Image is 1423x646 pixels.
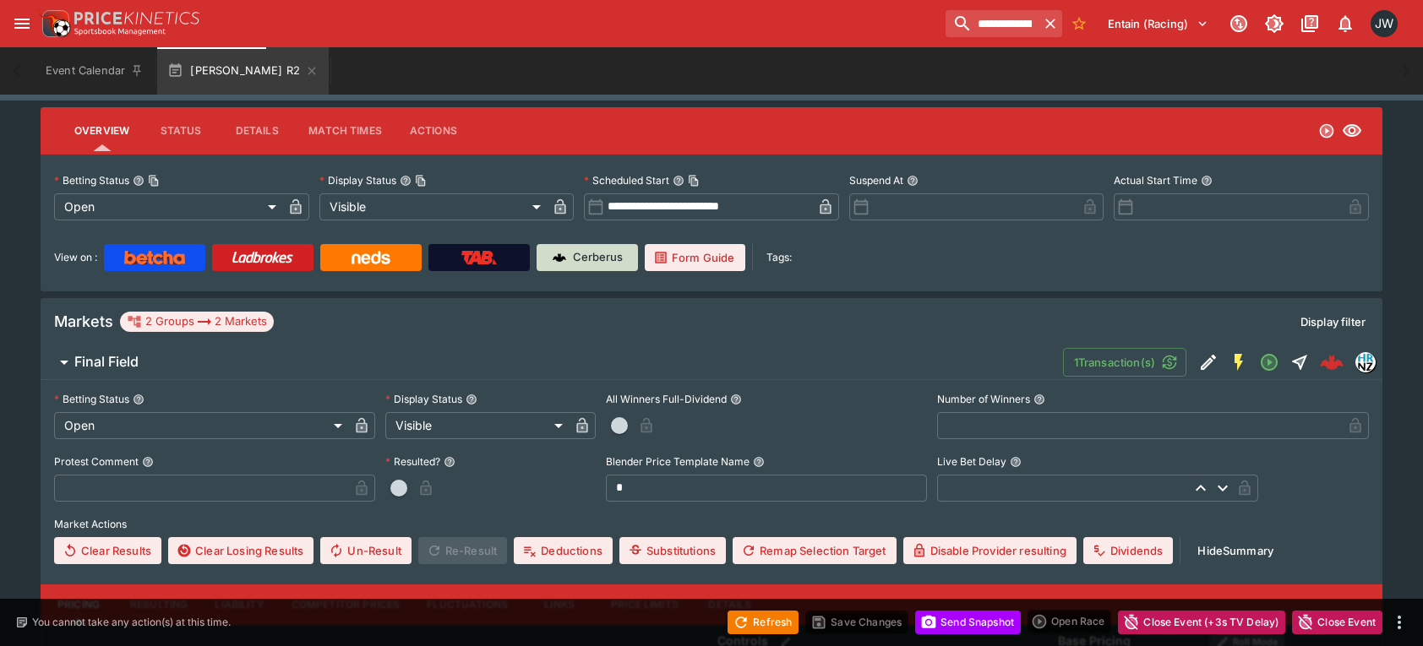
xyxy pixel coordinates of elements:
button: Pricing [41,584,117,625]
div: Visible [385,412,569,439]
img: TabNZ [461,251,497,264]
p: Blender Price Template Name [606,454,750,469]
button: Notifications [1330,8,1360,39]
p: Actual Start Time [1114,173,1197,187]
button: Fluctuations [413,584,521,625]
input: search [946,10,1039,37]
p: Number of Winners [937,392,1030,406]
a: Form Guide [645,244,745,271]
button: No Bookmarks [1066,10,1093,37]
button: Dividends [1083,537,1173,564]
p: Cerberus [573,249,623,266]
button: Remap Selection Target [733,537,897,564]
button: Jayden Wyke [1366,5,1403,42]
button: [PERSON_NAME] R2 [157,47,329,95]
div: 6576a253-fdba-4e97-935a-d310888be1c4 [1320,350,1344,374]
button: Actions [395,111,472,151]
svg: Visible [1342,121,1362,141]
p: Display Status [319,173,396,187]
button: Resulted? [444,456,455,468]
div: Open [54,193,282,220]
button: Betting StatusCopy To Clipboard [133,175,144,187]
button: Copy To Clipboard [148,175,160,187]
div: 2 Groups 2 Markets [127,312,267,332]
button: Protest Comment [142,456,154,468]
div: split button [1028,610,1111,633]
button: Connected to PK [1224,8,1254,39]
h5: Markets [54,312,113,331]
button: Display Status [466,394,477,405]
img: Sportsbook Management [74,28,166,35]
button: Price Limits [597,584,692,625]
button: Links [521,584,597,625]
label: Market Actions [54,512,1369,537]
button: All Winners Full-Dividend [730,394,742,405]
a: Cerberus [537,244,638,271]
button: Overview [61,111,143,151]
button: Open [1254,347,1284,377]
button: HideSummary [1187,537,1284,564]
button: Details [692,584,768,625]
div: Open [54,412,348,439]
button: Liability [201,584,277,625]
button: Competitor Prices [278,584,414,625]
p: Betting Status [54,173,129,187]
img: Cerberus [553,251,566,264]
div: Visible [319,193,548,220]
div: Jayden Wyke [1371,10,1398,37]
button: Substitutions [619,537,726,564]
img: PriceKinetics Logo [37,7,71,41]
button: Close Event (+3s TV Delay) [1118,611,1285,634]
button: Match Times [295,111,395,151]
button: Display filter [1290,308,1376,335]
button: Resulting [117,584,201,625]
img: hrnz [1356,353,1375,372]
button: Details [219,111,295,151]
button: open drawer [7,8,37,39]
p: Betting Status [54,392,129,406]
img: PriceKinetics [74,12,199,24]
button: Un-Result [320,537,411,564]
p: Suspend At [849,173,903,187]
button: Clear Results [54,537,161,564]
span: Re-Result [418,537,507,564]
button: Display StatusCopy To Clipboard [400,175,412,187]
button: Send Snapshot [915,611,1021,634]
button: Clear Losing Results [168,537,313,564]
button: Close Event [1292,611,1382,634]
button: Select Tenant [1098,10,1219,37]
button: Betting Status [133,394,144,405]
button: 1Transaction(s) [1063,348,1186,377]
p: Display Status [385,392,462,406]
button: Toggle light/dark mode [1259,8,1289,39]
button: Disable Provider resulting [903,537,1077,564]
svg: Open [1318,122,1335,139]
p: You cannot take any action(s) at this time. [32,615,231,630]
button: Documentation [1295,8,1325,39]
label: Tags: [766,244,792,271]
button: Scheduled StartCopy To Clipboard [673,175,684,187]
img: logo-cerberus--red.svg [1320,350,1344,374]
button: Deductions [514,537,613,564]
div: hrnz [1355,352,1376,372]
button: Live Bet Delay [1010,456,1022,468]
button: Blender Price Template Name [753,456,765,468]
button: SGM Enabled [1224,347,1254,377]
button: Copy To Clipboard [688,175,700,187]
button: Status [143,111,219,151]
p: Live Bet Delay [937,454,1006,469]
button: more [1389,612,1409,632]
button: Copy To Clipboard [415,175,427,187]
button: Event Calendar [35,47,154,95]
img: Ladbrokes [232,251,293,264]
button: Actual Start Time [1201,175,1213,187]
p: All Winners Full-Dividend [606,392,727,406]
img: Neds [352,251,390,264]
a: 6576a253-fdba-4e97-935a-d310888be1c4 [1315,345,1349,379]
button: Final Field [41,345,1063,379]
button: Number of Winners [1033,394,1045,405]
svg: Open [1259,352,1279,372]
button: Suspend At [907,175,919,187]
h6: Final Field [74,353,139,371]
